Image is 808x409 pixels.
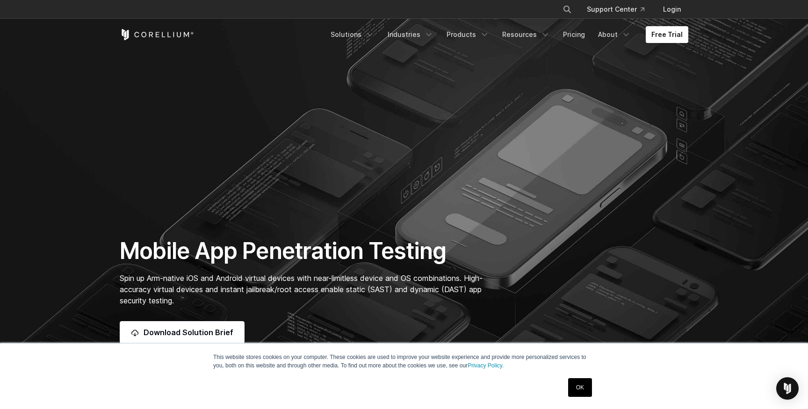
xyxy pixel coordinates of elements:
[497,26,555,43] a: Resources
[776,377,799,400] div: Open Intercom Messenger
[144,327,233,338] span: Download Solution Brief
[325,26,380,43] a: Solutions
[325,26,688,43] div: Navigation Menu
[559,1,576,18] button: Search
[468,362,504,369] a: Privacy Policy.
[382,26,439,43] a: Industries
[120,321,245,344] a: Download Solution Brief
[656,1,688,18] a: Login
[592,26,636,43] a: About
[441,26,495,43] a: Products
[579,1,652,18] a: Support Center
[120,29,194,40] a: Corellium Home
[120,273,483,305] span: Spin up Arm-native iOS and Android virtual devices with near-limitless device and OS combinations...
[568,378,592,397] a: OK
[557,26,591,43] a: Pricing
[213,353,595,370] p: This website stores cookies on your computer. These cookies are used to improve your website expe...
[551,1,688,18] div: Navigation Menu
[646,26,688,43] a: Free Trial
[120,237,492,265] h1: Mobile App Penetration Testing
